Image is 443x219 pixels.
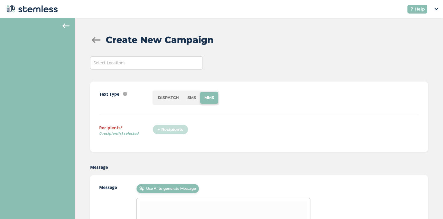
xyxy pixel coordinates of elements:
[99,125,152,138] label: Recipients*
[106,33,214,47] h2: Create New Campaign
[99,131,152,136] span: 0 recipient(s) selected
[200,92,218,104] li: MMS
[137,184,199,193] button: Use AI to generate Message
[413,190,443,219] iframe: Chat Widget
[5,3,58,15] img: logo-dark-0685b13c.svg
[410,7,413,11] img: icon-help-white-03924b79.svg
[62,23,70,28] img: icon-arrow-back-accent-c549486e.svg
[93,60,126,66] span: Select Locations
[183,92,200,104] li: SMS
[154,92,183,104] li: DISPATCH
[123,92,127,96] img: icon-info-236977d2.svg
[90,164,108,170] label: Message
[415,6,425,12] span: Help
[99,91,119,97] label: Text Type
[146,186,196,191] span: Use AI to generate Message
[435,8,438,10] img: icon_down-arrow-small-66adaf34.svg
